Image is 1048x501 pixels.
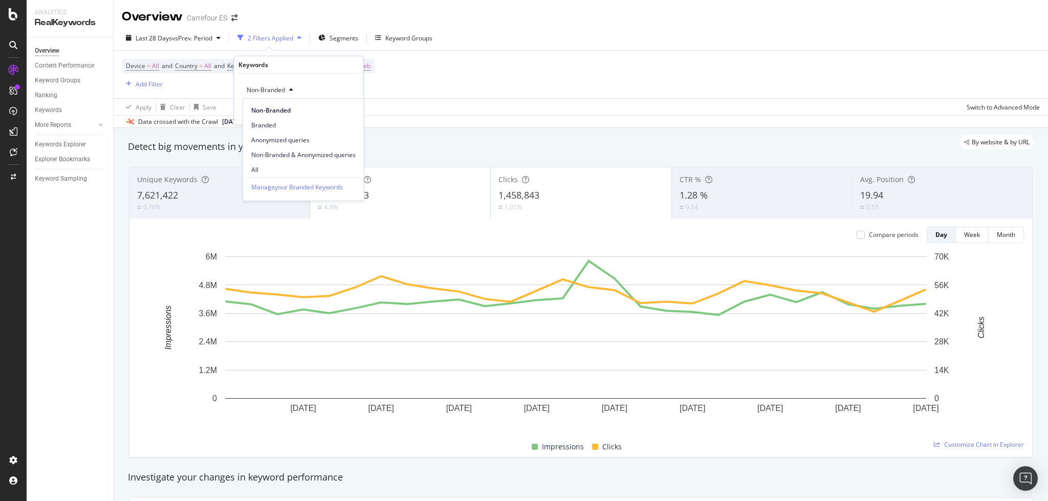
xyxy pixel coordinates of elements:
[680,206,684,209] img: Equal
[324,203,338,211] div: 4.3%
[222,117,242,126] span: 2025 Aug. 18th
[934,280,949,289] text: 56K
[251,182,343,192] div: Manage your Branded Keywords
[602,404,627,412] text: [DATE]
[35,154,106,165] a: Explorer Bookmarks
[248,34,293,42] div: 2 Filters Applied
[172,34,212,42] span: vs Prev. Period
[251,106,356,115] span: Non-Branded
[977,317,986,339] text: Clicks
[35,154,90,165] div: Explorer Bookmarks
[860,175,904,184] span: Avg. Position
[290,404,316,412] text: [DATE]
[680,404,705,412] text: [DATE]
[602,441,622,453] span: Clicks
[138,251,1014,429] svg: A chart.
[227,61,255,70] span: Keywords
[935,230,947,239] div: Day
[35,46,59,56] div: Overview
[869,230,919,239] div: Compare periods
[35,105,106,116] a: Keywords
[913,404,938,412] text: [DATE]
[964,230,980,239] div: Week
[358,59,370,73] span: Web
[199,61,203,70] span: =
[251,165,356,175] span: All
[35,90,106,101] a: Ranking
[243,82,297,98] button: Non-Branded
[860,206,864,209] img: Equal
[187,13,227,23] div: Carrefour ES
[524,404,550,412] text: [DATE]
[498,206,503,209] img: Equal
[35,60,94,71] div: Content Performance
[498,189,539,201] span: 1,458,843
[446,404,472,412] text: [DATE]
[385,34,432,42] div: Keyword Groups
[199,337,217,346] text: 2.4M
[35,139,106,150] a: Keywords Explorer
[251,150,356,160] span: Non-Branded & Anonymized queries
[136,103,151,112] div: Apply
[35,8,105,17] div: Analytics
[330,34,358,42] span: Segments
[835,404,861,412] text: [DATE]
[152,59,159,73] span: All
[35,105,62,116] div: Keywords
[967,103,1040,112] div: Switch to Advanced Mode
[989,227,1024,243] button: Month
[860,189,883,201] span: 19.94
[190,99,216,115] button: Save
[498,175,518,184] span: Clicks
[128,471,1034,484] div: Investigate your changes in keyword performance
[680,175,701,184] span: CTR %
[238,60,268,69] div: Keywords
[934,366,949,375] text: 14K
[35,75,80,86] div: Keyword Groups
[199,280,217,289] text: 4.8M
[122,99,151,115] button: Apply
[934,309,949,318] text: 42K
[927,227,956,243] button: Day
[175,61,198,70] span: Country
[35,90,57,101] div: Ranking
[206,252,217,261] text: 6M
[318,206,322,209] img: Equal
[35,173,106,184] a: Keyword Sampling
[122,30,225,46] button: Last 28 DaysvsPrev. Period
[199,309,217,318] text: 3.6M
[138,117,218,126] div: Data crossed with the Crawl
[203,103,216,112] div: Save
[231,14,237,21] div: arrow-right-arrow-left
[934,394,939,403] text: 0
[314,30,362,46] button: Segments
[164,306,172,350] text: Impressions
[170,103,185,112] div: Clear
[35,60,106,71] a: Content Performance
[972,139,1030,145] span: By website & by URL
[960,135,1034,149] div: legacy label
[147,61,150,70] span: =
[866,203,879,211] div: 0.55
[35,173,87,184] div: Keyword Sampling
[251,182,343,192] a: Manageyour Branded Keywords
[251,121,356,130] span: Branded
[35,120,96,130] a: More Reports
[204,59,211,73] span: All
[243,85,285,94] span: Non-Branded
[137,206,141,209] img: Equal
[122,78,163,90] button: Add Filter
[505,203,522,211] div: 1.01%
[35,75,106,86] a: Keyword Groups
[218,116,254,128] button: [DATE]
[757,404,783,412] text: [DATE]
[122,8,183,26] div: Overview
[944,440,1024,449] span: Customize Chart in Explorer
[371,30,436,46] button: Keyword Groups
[35,46,106,56] a: Overview
[934,252,949,261] text: 70K
[35,17,105,29] div: RealKeywords
[35,120,71,130] div: More Reports
[212,394,217,403] text: 0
